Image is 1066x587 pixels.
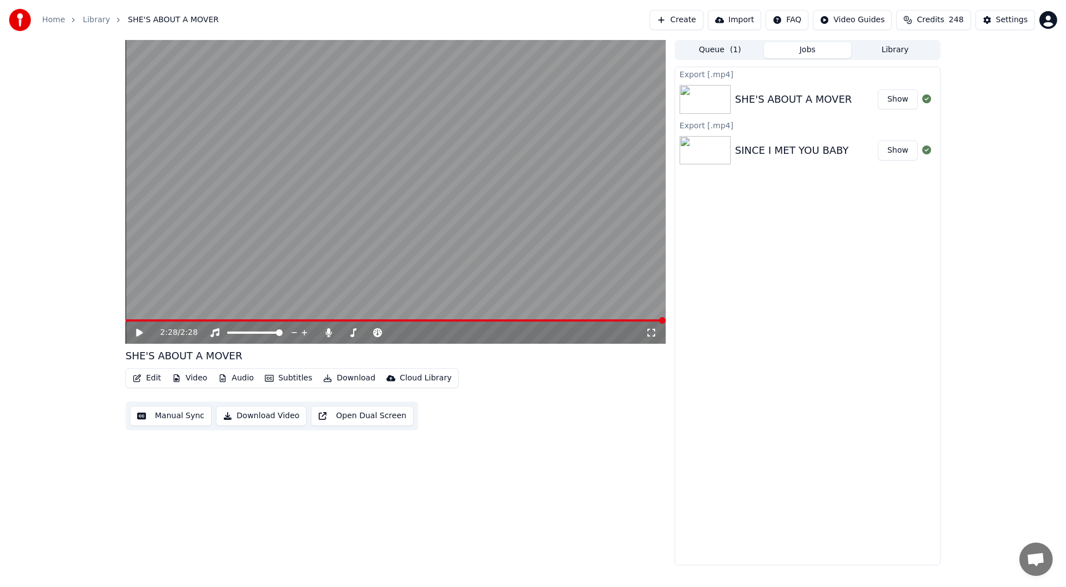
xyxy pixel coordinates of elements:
span: SHE'S ABOUT A MOVER [128,14,219,26]
button: Edit [128,370,165,386]
button: Settings [976,10,1035,30]
button: Show [878,89,918,109]
div: Cloud Library [400,373,451,384]
span: 248 [949,14,964,26]
span: Credits [917,14,944,26]
div: SHE'S ABOUT A MOVER [125,348,242,364]
img: youka [9,9,31,31]
button: Library [851,42,939,58]
button: Subtitles [260,370,316,386]
a: Library [83,14,110,26]
a: Home [42,14,65,26]
button: Download Video [216,406,306,426]
button: Download [319,370,380,386]
button: Show [878,141,918,160]
nav: breadcrumb [42,14,219,26]
button: Jobs [764,42,852,58]
span: ( 1 ) [730,44,741,56]
button: Import [708,10,761,30]
button: Create [650,10,703,30]
button: Video [168,370,212,386]
span: 2:28 [180,327,198,338]
button: Manual Sync [130,406,212,426]
button: Open Dual Screen [311,406,414,426]
div: / [160,327,187,338]
div: Export [.mp4] [675,118,940,132]
button: FAQ [766,10,808,30]
button: Credits248 [896,10,971,30]
div: Settings [996,14,1028,26]
button: Video Guides [813,10,892,30]
div: SINCE I MET YOU BABY [735,143,849,158]
div: Export [.mp4] [675,67,940,81]
button: Queue [676,42,764,58]
div: SHE'S ABOUT A MOVER [735,92,852,107]
a: Open chat [1019,543,1053,576]
span: 2:28 [160,327,178,338]
button: Audio [214,370,258,386]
